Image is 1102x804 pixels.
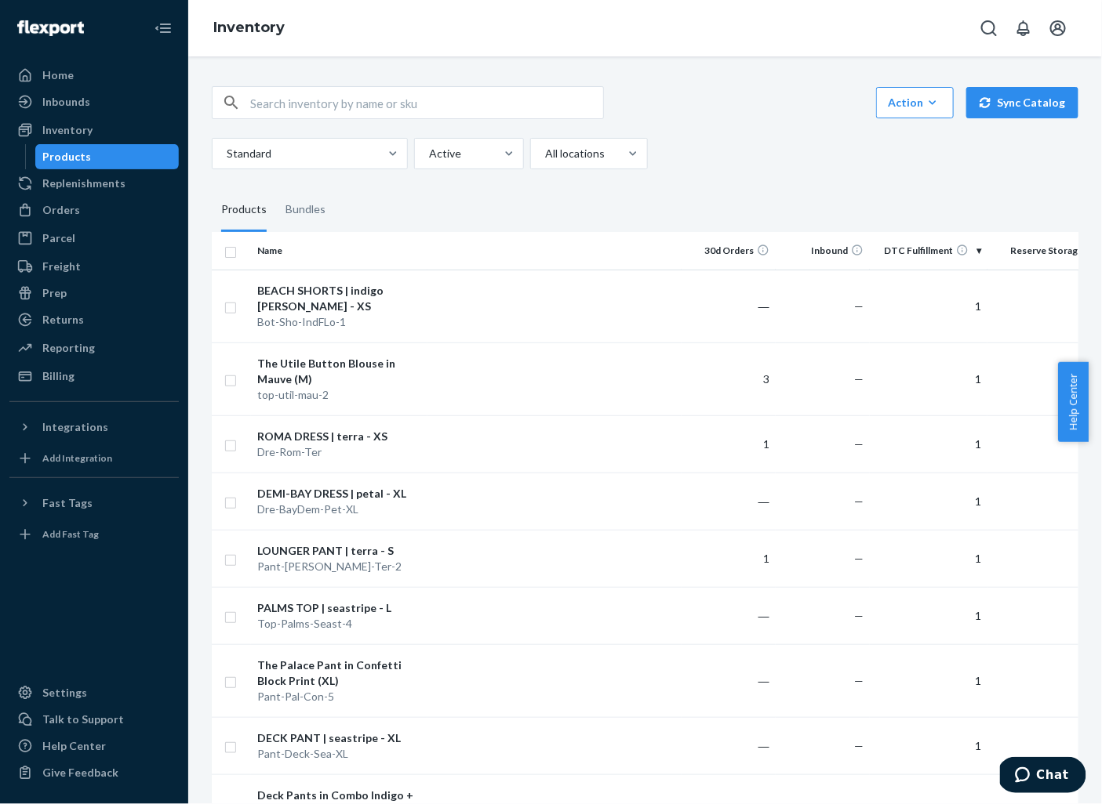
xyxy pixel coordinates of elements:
span: — [854,674,864,687]
div: Home [42,67,74,83]
button: Fast Tags [9,491,179,516]
div: PALMS TOP | seastripe - L [257,600,421,616]
a: Add Fast Tag [9,522,179,547]
button: Give Feedback [9,760,179,785]
div: Top-Palms-Seast-4 [257,616,421,632]
a: Inventory [213,19,285,36]
button: Sync Catalog [966,87,1078,118]
td: 1 [870,473,987,530]
div: Parcel [42,230,75,246]
span: — [854,372,864,386]
td: ― [682,717,776,774]
button: Help Center [1058,362,1089,442]
td: ― [682,587,776,644]
div: Talk to Support [42,712,124,727]
button: Open notifications [1008,13,1039,44]
a: Prep [9,281,179,306]
img: Flexport logo [17,20,84,36]
a: Home [9,63,179,88]
td: 1 [870,587,987,644]
a: Reporting [9,335,179,360]
iframe: Opens a widget where you can chat to one of our agents [1000,757,1086,796]
div: Give Feedback [42,765,118,780]
span: — [854,494,864,508]
div: top-util-mau-2 [257,387,421,403]
button: Open account menu [1042,13,1074,44]
div: Integrations [42,419,108,435]
div: Billing [42,368,75,384]
div: Bot-Sho-IndFLo-1 [257,314,421,330]
th: Inbound [776,232,870,270]
th: DTC Fulfillment [870,232,987,270]
div: LOUNGER PANT | terra - S [257,543,421,559]
button: Action [876,87,954,118]
td: 1 [682,530,776,587]
a: Replenishments [9,171,179,196]
div: Products [221,188,267,232]
input: Standard [225,146,227,161]
div: Products [43,149,92,165]
div: Settings [42,685,87,701]
a: Inventory [9,118,179,143]
td: 3 [682,342,776,415]
a: Help Center [9,733,179,759]
button: Integrations [9,415,179,440]
a: Inbounds [9,89,179,114]
div: BEACH SHORTS | indigo [PERSON_NAME] - XS [257,283,421,314]
td: 1 [870,644,987,717]
div: Help Center [42,738,106,754]
div: DECK PANT | seastripe - XL [257,730,421,746]
th: Name [251,232,427,270]
div: Fast Tags [42,495,93,511]
td: ― [682,644,776,717]
button: Open Search Box [973,13,1005,44]
th: 30d Orders [682,232,776,270]
a: Parcel [9,226,179,251]
a: Billing [9,364,179,389]
td: 1 [870,415,987,473]
a: Settings [9,680,179,705]
a: Products [35,144,180,169]
div: Prep [42,285,67,301]
div: Returns [42,312,84,328]
span: — [854,552,864,565]
span: — [854,299,864,313]
div: The Utile Button Blouse in Mauve (M) [257,356,421,387]
input: Search inventory by name or sku [250,87,603,118]
td: ― [682,270,776,342]
div: Dre-Rom-Ter [257,444,421,460]
input: All locations [544,146,545,161]
td: 1 [870,717,987,774]
input: Active [427,146,429,161]
button: Talk to Support [9,707,179,732]
span: — [854,609,864,622]
div: Inventory [42,122,93,138]
div: Bundles [286,188,326,232]
a: Orders [9,197,179,223]
a: Add Integration [9,446,179,471]
div: Pant-Pal-Con-5 [257,689,421,704]
button: Close Navigation [147,13,179,44]
div: Replenishments [42,176,125,191]
td: 1 [870,342,987,415]
div: The Palace Pant in Confetti Block Print (XL) [257,657,421,689]
div: Reporting [42,340,95,356]
a: Returns [9,307,179,332]
div: Orders [42,202,80,218]
div: Add Integration [42,451,112,465]
div: Pant-[PERSON_NAME]-Ter-2 [257,559,421,574]
a: Freight [9,254,179,279]
ol: breadcrumbs [201,5,297,51]
td: ― [682,473,776,530]
td: 1 [682,415,776,473]
div: Inbounds [42,94,90,110]
span: — [854,437,864,451]
div: Add Fast Tag [42,527,99,541]
div: Pant-Deck-Sea-XL [257,746,421,762]
td: 1 [870,270,987,342]
span: — [854,739,864,752]
div: Dre-BayDem-Pet-XL [257,502,421,517]
td: 1 [870,530,987,587]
